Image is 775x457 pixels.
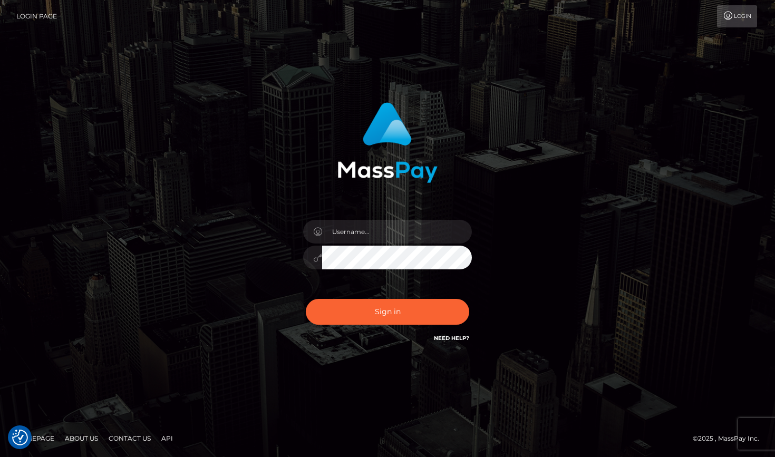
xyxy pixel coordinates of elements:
[12,430,28,445] img: Revisit consent button
[434,335,469,342] a: Need Help?
[306,299,469,325] button: Sign in
[12,430,28,445] button: Consent Preferences
[61,430,102,446] a: About Us
[16,5,57,27] a: Login Page
[717,5,757,27] a: Login
[337,102,438,183] img: MassPay Login
[322,220,472,244] input: Username...
[157,430,177,446] a: API
[12,430,59,446] a: Homepage
[104,430,155,446] a: Contact Us
[693,433,767,444] div: © 2025 , MassPay Inc.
